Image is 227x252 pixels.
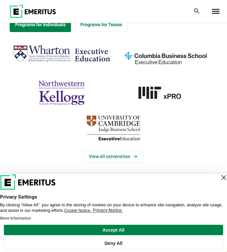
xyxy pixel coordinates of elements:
[13,42,110,66] img: Wharton Executive Education
[83,150,144,163] a: View Universities
[75,18,128,32] a: Explore for Business
[117,77,214,109] a: MIT-xPRO
[212,9,220,14] button: Toggle Menu
[117,77,214,109] img: MIT xPRO
[13,77,110,109] img: northwestern-kellogg
[65,112,162,144] img: cambridge-judge-business-school
[117,42,214,74] img: columbia-business-school
[10,18,71,32] a: Explore Programs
